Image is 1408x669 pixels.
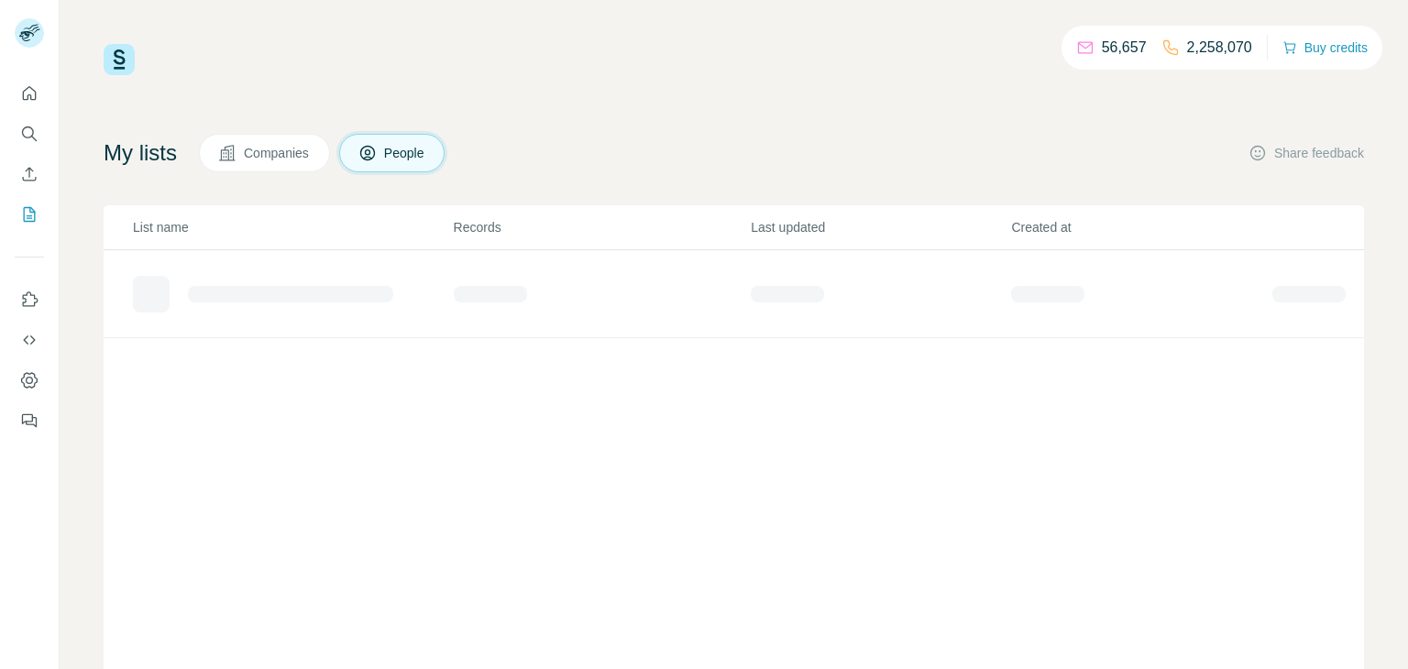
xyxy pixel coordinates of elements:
[1011,218,1270,236] p: Created at
[1187,37,1252,59] p: 2,258,070
[15,117,44,150] button: Search
[384,144,426,162] span: People
[1102,37,1147,59] p: 56,657
[1282,35,1368,60] button: Buy credits
[1248,144,1364,162] button: Share feedback
[133,218,452,236] p: List name
[104,44,135,75] img: Surfe Logo
[15,404,44,437] button: Feedback
[104,138,177,168] h4: My lists
[751,218,1009,236] p: Last updated
[15,158,44,191] button: Enrich CSV
[15,198,44,231] button: My lists
[15,77,44,110] button: Quick start
[15,283,44,316] button: Use Surfe on LinkedIn
[244,144,311,162] span: Companies
[15,324,44,356] button: Use Surfe API
[15,364,44,397] button: Dashboard
[454,218,750,236] p: Records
